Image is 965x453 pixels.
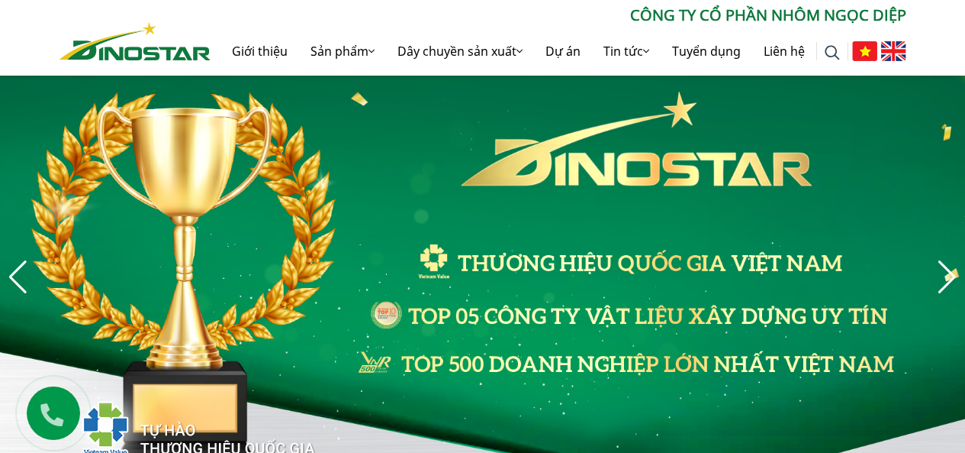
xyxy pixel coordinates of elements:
a: Giới thiệu [220,27,299,76]
a: Dự án [534,27,592,76]
p: CÔNG TY CỔ PHẦN NHÔM NGỌC DIỆP [211,4,906,27]
img: search [825,45,840,60]
a: Tin tức [592,27,661,76]
a: Dây chuyền sản xuất [386,27,534,76]
a: Nhôm Dinostar [60,19,211,60]
img: Tiếng Việt [852,41,877,61]
img: Nhôm Dinostar [60,22,211,60]
div: Next slide [937,260,957,294]
div: Previous slide [8,260,28,294]
img: English [881,41,906,61]
a: Liên hệ [752,27,816,76]
a: Tuyển dụng [661,27,752,76]
a: Sản phẩm [299,27,386,76]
